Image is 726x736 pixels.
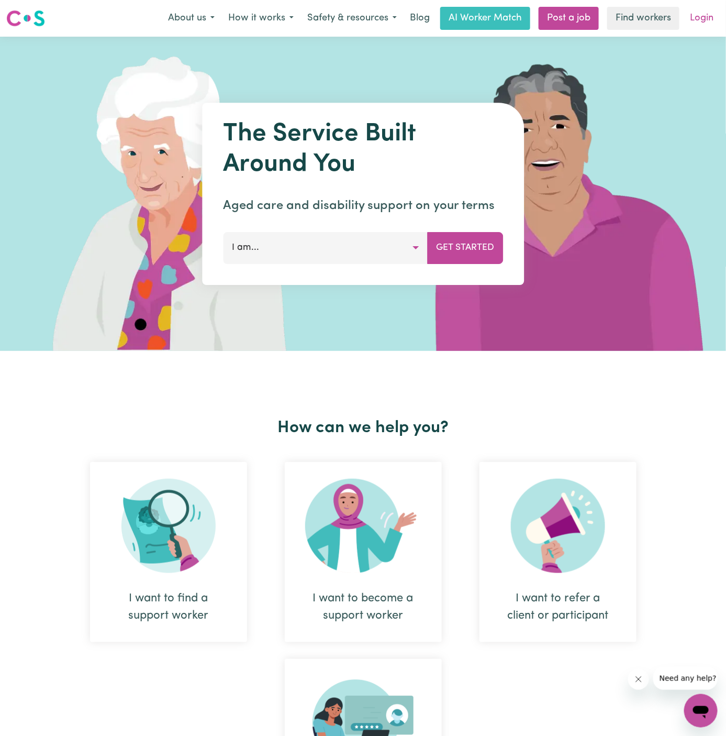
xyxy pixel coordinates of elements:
div: I want to become a support worker [285,462,442,642]
a: Careseekers logo [6,6,45,30]
button: I am... [223,232,428,263]
img: Refer [511,479,605,573]
a: AI Worker Match [440,7,530,30]
div: I want to become a support worker [310,590,417,624]
h2: How can we help you? [71,418,655,438]
img: Become Worker [305,479,421,573]
button: Get Started [427,232,503,263]
button: How it works [221,7,300,29]
iframe: Message from company [653,667,718,690]
p: Aged care and disability support on your terms [223,196,503,215]
button: About us [161,7,221,29]
div: I want to refer a client or participant [479,462,636,642]
iframe: Button to launch messaging window [684,694,718,728]
a: Post a job [539,7,599,30]
div: I want to find a support worker [115,590,222,624]
a: Login [684,7,720,30]
a: Blog [404,7,436,30]
iframe: Close message [628,669,649,690]
a: Find workers [607,7,679,30]
button: Safety & resources [300,7,404,29]
div: I want to find a support worker [90,462,247,642]
img: Search [121,479,216,573]
div: I want to refer a client or participant [505,590,611,624]
img: Careseekers logo [6,9,45,28]
h1: The Service Built Around You [223,119,503,180]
